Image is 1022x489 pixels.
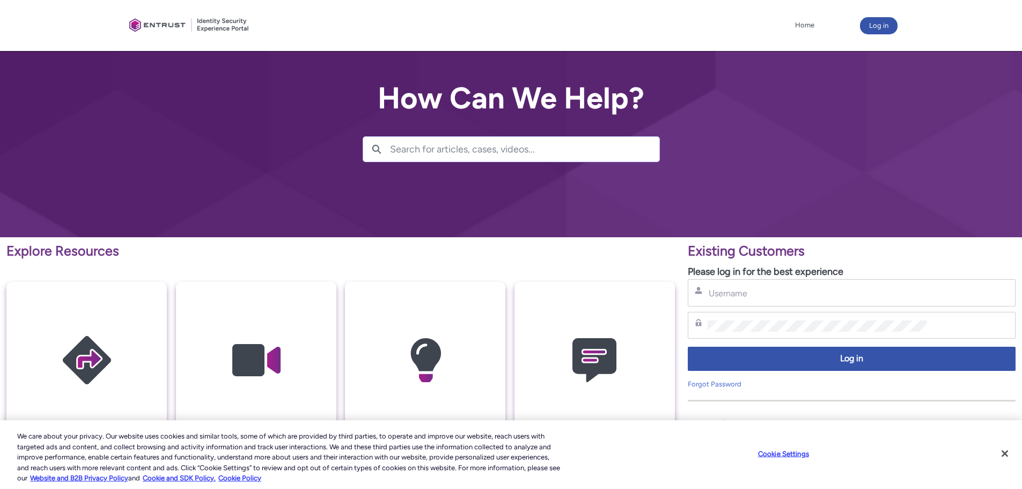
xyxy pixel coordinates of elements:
[688,415,1016,436] p: New Customers
[374,303,476,418] img: Knowledge Articles
[143,474,216,482] a: Cookie and SDK Policy.
[688,241,1016,261] p: Existing Customers
[792,17,817,33] a: Home
[363,82,660,115] h2: How Can We Help?
[30,474,128,482] a: More information about our cookie policy., opens in a new tab
[688,380,741,388] a: Forgot Password
[695,353,1009,365] span: Log in
[218,474,261,482] a: Cookie Policy
[6,241,675,261] p: Explore Resources
[36,303,138,418] img: Getting Started
[860,17,898,34] button: Log in
[750,443,817,465] button: Cookie Settings
[17,431,562,484] div: We care about your privacy. Our website uses cookies and similar tools, some of which are provide...
[363,137,390,162] button: Search
[993,442,1017,465] button: Close
[688,265,1016,279] p: Please log in for the best experience
[708,288,927,299] input: Username
[543,303,645,418] img: Contact Support
[688,347,1016,371] button: Log in
[390,137,659,162] input: Search for articles, cases, videos...
[205,303,307,418] img: Video Guides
